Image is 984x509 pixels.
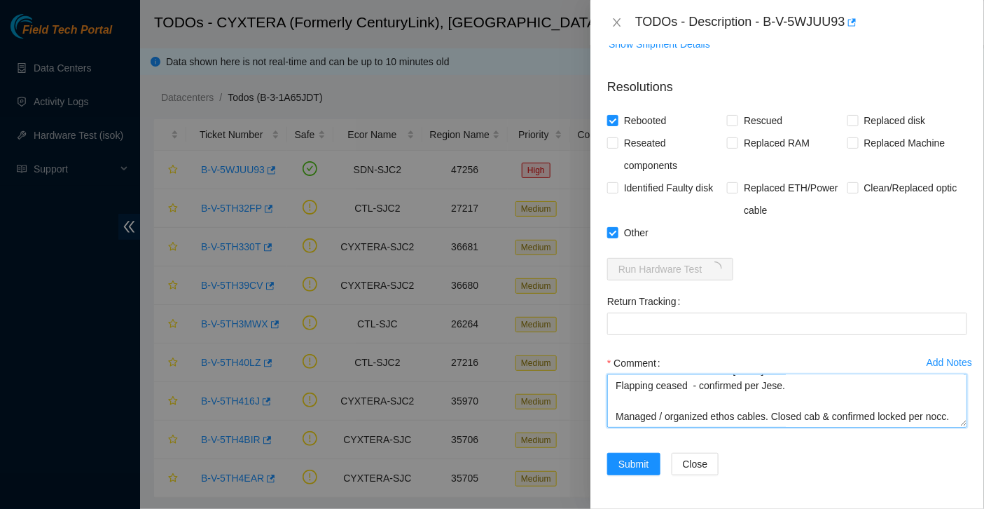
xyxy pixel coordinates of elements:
[618,177,719,199] span: Identified Faulty disk
[683,456,708,472] span: Close
[607,258,733,280] button: Run Hardware Testloading
[607,313,967,335] input: Return Tracking
[738,109,788,132] span: Rescued
[859,177,963,199] span: Clean/Replaced optic
[618,132,727,177] span: Reseated components
[738,132,815,154] span: Replaced RAM
[859,109,931,132] span: Replaced disk
[607,67,967,97] p: Resolutions
[618,456,649,472] span: Submit
[618,109,672,132] span: Rebooted
[738,177,847,222] span: Replaced ETH/Power cable
[607,352,666,374] label: Comment
[859,132,951,154] span: Replaced Machine
[926,352,973,374] button: Add Notes
[607,453,660,475] button: Submit
[611,17,623,28] span: close
[672,453,719,475] button: Close
[927,358,972,368] div: Add Notes
[635,11,967,34] div: TODOs - Description - B-V-5WJUU93
[607,290,686,313] label: Return Tracking
[607,16,627,29] button: Close
[618,222,654,244] span: Other
[607,374,967,428] textarea: Comment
